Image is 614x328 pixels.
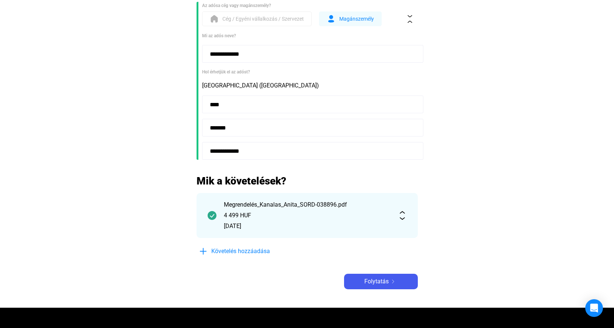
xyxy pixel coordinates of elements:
[202,32,418,39] div: Mi az adós neve?
[202,68,418,76] div: Hol érhetjük el az adóst?
[208,211,216,220] img: checkmark-darker-green-circle
[398,211,407,220] img: expand
[319,11,382,26] button: form-indMagánszemély
[327,14,336,23] img: form-ind
[202,2,418,9] div: Az adósa cég vagy magánszemély?
[585,299,603,317] div: Open Intercom Messenger
[389,280,398,283] img: arrow-right-white
[364,277,389,286] span: Folytatás
[224,200,391,209] div: Megrendelés_Kanalas_Anita_SORD-038896.pdf
[222,14,304,23] span: Cég / Egyéni vállalkozás / Szervezet
[202,11,312,26] button: form-orgCég / Egyéni vállalkozás / Szervezet
[211,247,270,256] span: Követelés hozzáadása
[339,14,374,23] span: Magánszemély
[406,15,414,23] img: collapse
[210,14,219,23] img: form-org
[197,175,418,187] h2: Mik a követelések?
[344,274,418,289] button: Folytatásarrow-right-white
[224,211,391,220] div: 4 499 HUF
[197,244,307,259] button: plus-blueKövetelés hozzáadása
[199,247,208,256] img: plus-blue
[224,222,391,231] div: [DATE]
[202,81,418,90] div: [GEOGRAPHIC_DATA] ([GEOGRAPHIC_DATA])
[402,11,418,27] button: collapse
